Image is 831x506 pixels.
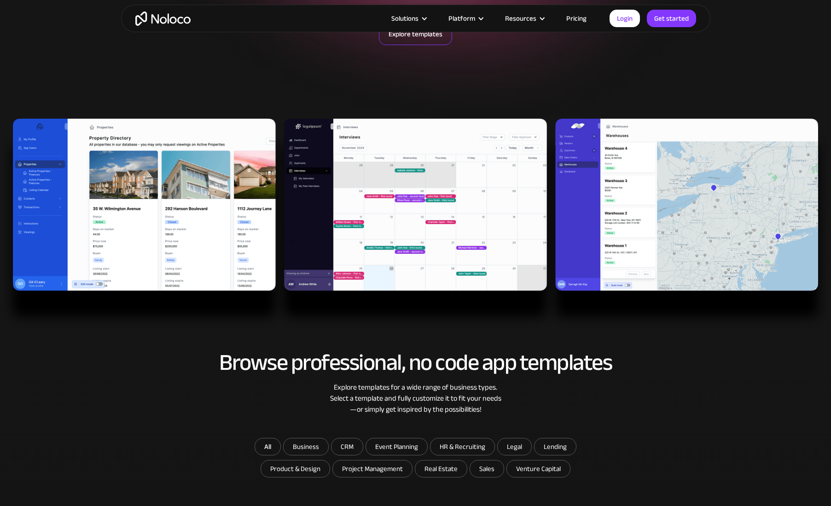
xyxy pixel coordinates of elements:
div: Resources [505,12,536,24]
a: Get started [647,10,696,27]
div: Platform [448,12,475,24]
a: home [135,11,191,26]
a: All [255,438,281,455]
div: Explore templates for a wide range of business types. Select a template and fully customize it to... [130,382,701,415]
div: Platform [437,12,494,24]
form: Email Form [232,438,600,480]
div: Solutions [391,12,418,24]
a: Login [610,10,640,27]
h2: Browse professional, no code app templates [130,350,701,375]
div: Resources [494,12,555,24]
a: Pricing [555,12,598,24]
div: Solutions [380,12,437,24]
